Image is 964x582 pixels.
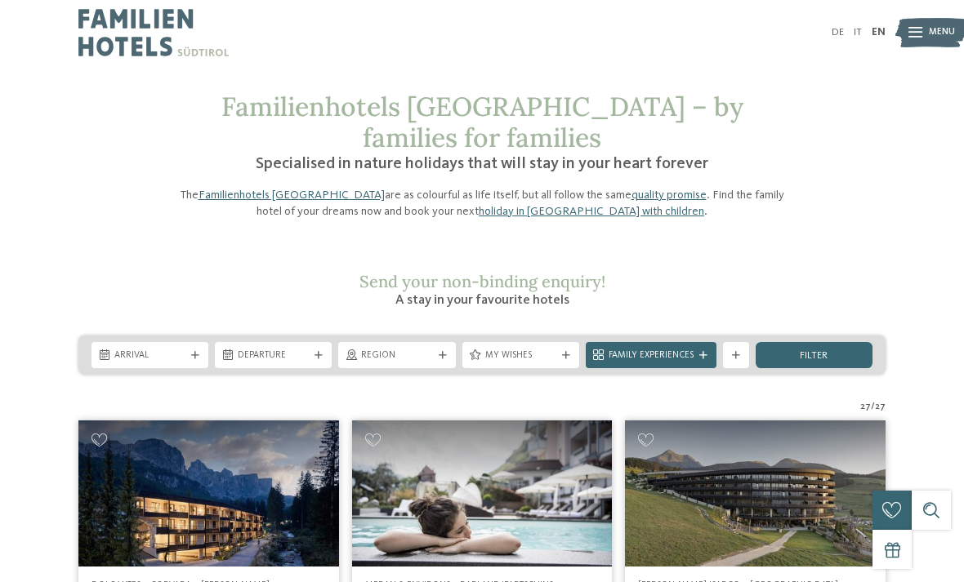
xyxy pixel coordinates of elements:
img: Looking for family hotels? Find the best ones here! [625,420,886,566]
span: A stay in your favourite hotels [395,294,569,307]
span: Send your non-binding enquiry! [359,271,605,291]
span: Specialised in nature holidays that will stay in your heart forever [256,156,708,172]
span: / [871,401,875,414]
span: Departure [238,349,309,362]
span: filter [800,351,828,362]
span: 27 [860,401,871,414]
span: Region [361,349,432,362]
a: EN [872,27,886,38]
a: quality promise [632,189,707,201]
span: Family Experiences [609,349,694,362]
span: Menu [929,26,955,39]
a: holiday in [GEOGRAPHIC_DATA] with children [479,206,704,217]
span: 27 [875,401,886,414]
p: The are as colourful as life itself, but all follow the same . Find the family hotel of your drea... [172,187,792,220]
a: Familienhotels [GEOGRAPHIC_DATA] [199,189,385,201]
a: DE [832,27,844,38]
span: My wishes [485,349,556,362]
a: IT [854,27,862,38]
img: Looking for family hotels? Find the best ones here! [78,420,339,566]
span: Familienhotels [GEOGRAPHIC_DATA] – by families for families [221,90,743,154]
span: Arrival [114,349,185,362]
img: Looking for family hotels? Find the best ones here! [352,420,613,566]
